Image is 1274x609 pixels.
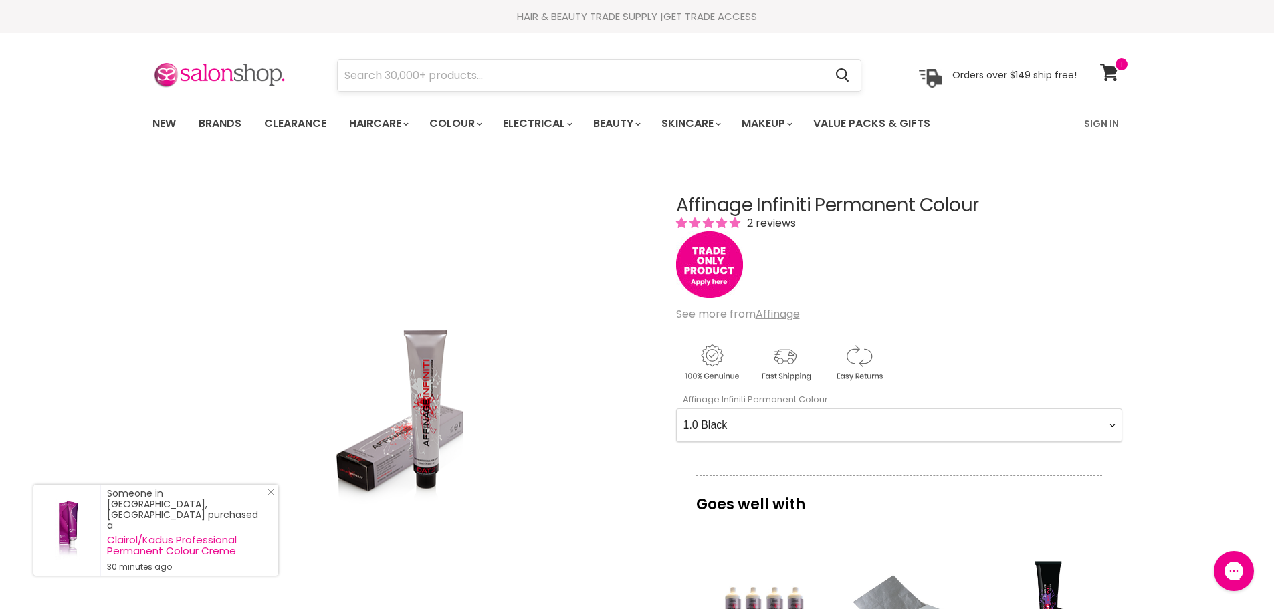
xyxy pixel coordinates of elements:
a: Sign In [1076,110,1127,138]
a: Haircare [339,110,417,138]
a: Beauty [583,110,649,138]
span: See more from [676,306,800,322]
small: 30 minutes ago [107,562,265,572]
a: Colour [419,110,490,138]
img: tradeonly_small.jpg [676,231,743,298]
a: Clairol/Kadus Professional Permanent Colour Creme [107,535,265,556]
a: Visit product page [33,485,100,576]
div: HAIR & BEAUTY TRADE SUPPLY | [136,10,1139,23]
a: Value Packs & Gifts [803,110,940,138]
a: New [142,110,186,138]
a: Skincare [651,110,729,138]
p: Orders over $149 ship free! [952,69,1077,81]
a: Brands [189,110,251,138]
input: Search [338,60,825,91]
label: Affinage Infiniti Permanent Colour [676,393,828,406]
button: Search [825,60,861,91]
a: Affinage [756,306,800,322]
img: shipping.gif [750,342,821,383]
a: Makeup [732,110,801,138]
nav: Main [136,104,1139,143]
form: Product [337,59,861,92]
img: Affinage Infiniti Permanent Colour [285,235,519,587]
ul: Main menu [142,104,1008,143]
span: 2 reviews [743,215,796,231]
a: GET TRADE ACCESS [663,9,757,23]
span: 5.00 stars [676,215,743,231]
h1: Affinage Infiniti Permanent Colour [676,195,1122,216]
div: Someone in [GEOGRAPHIC_DATA], [GEOGRAPHIC_DATA] purchased a [107,488,265,572]
a: Close Notification [261,488,275,501]
p: Goes well with [696,475,1102,519]
img: genuine.gif [676,342,747,383]
a: Clearance [254,110,336,138]
iframe: Gorgias live chat messenger [1207,546,1261,596]
svg: Close Icon [267,488,275,496]
img: returns.gif [823,342,894,383]
a: Electrical [493,110,580,138]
